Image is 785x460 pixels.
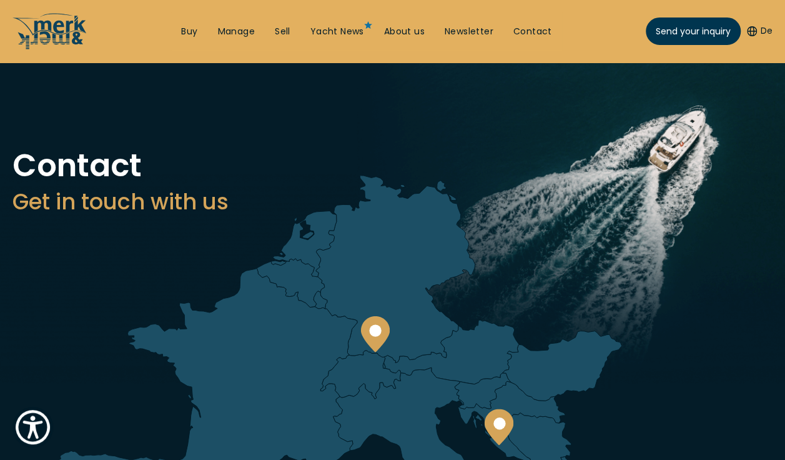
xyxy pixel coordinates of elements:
[275,26,290,38] a: Sell
[310,26,364,38] a: Yacht News
[12,39,87,54] a: /
[445,26,493,38] a: Newsletter
[12,407,53,447] button: Show Accessibility Preferences
[218,26,255,38] a: Manage
[646,17,741,45] a: Send your inquiry
[12,186,773,217] h3: Get in touch with us
[12,150,773,181] h1: Contact
[656,25,731,38] span: Send your inquiry
[384,26,425,38] a: About us
[181,26,197,38] a: Buy
[513,26,552,38] a: Contact
[747,25,773,37] button: De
